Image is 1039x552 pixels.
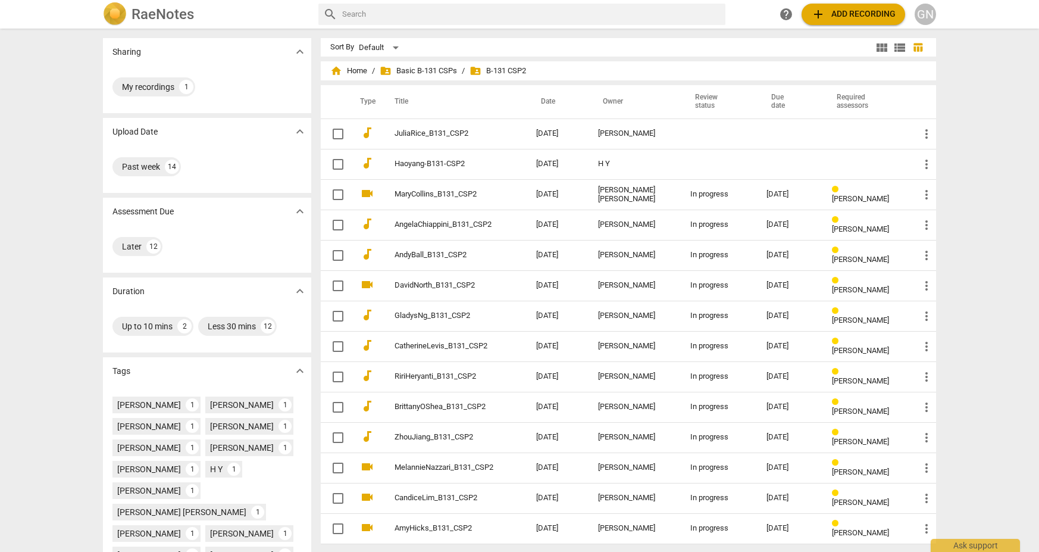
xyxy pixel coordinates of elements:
div: [DATE] [766,403,813,411]
div: [PERSON_NAME] [PERSON_NAME] [117,506,246,518]
td: [DATE] [527,240,589,270]
p: Assessment Due [112,205,174,218]
span: more_vert [919,400,934,414]
div: [DATE] [766,342,813,351]
span: view_module [875,40,889,55]
div: In progress [690,220,747,229]
div: [PERSON_NAME] [598,281,671,290]
span: search [323,7,337,21]
div: [PERSON_NAME] [598,251,671,260]
span: Review status: in progress [832,337,843,346]
span: videocam [360,520,374,535]
span: expand_more [293,204,307,219]
span: audiotrack [360,217,374,231]
span: [PERSON_NAME] [832,194,889,203]
span: / [372,67,375,76]
span: [PERSON_NAME] [832,467,889,476]
span: more_vert [919,157,934,171]
div: [PERSON_NAME] [598,342,671,351]
button: Show more [291,202,309,220]
span: Review status: in progress [832,459,843,467]
div: H Y [598,160,671,169]
div: [PERSON_NAME] [210,528,274,539]
a: AngelaChiappini_B131_CSP2 [395,220,493,229]
span: Home [330,65,367,77]
span: / [462,67,465,76]
div: Ask support [931,539,1020,552]
button: Table view [909,39,927,57]
span: Review status: in progress [832,489,843,498]
span: more_vert [919,188,934,202]
span: Review status: in progress [832,185,843,194]
div: [DATE] [766,281,813,290]
div: Later [122,241,142,252]
a: GladysNg_B131_CSP2 [395,311,493,320]
div: In progress [690,463,747,472]
span: Review status: in progress [832,216,843,224]
span: more_vert [919,279,934,293]
td: [DATE] [527,179,589,210]
div: [PERSON_NAME] [598,524,671,533]
div: [PERSON_NAME] [598,433,671,442]
div: 12 [146,239,161,254]
span: videocam [360,277,374,292]
div: [PERSON_NAME] [210,399,274,411]
th: Title [380,85,527,118]
div: 1 [186,463,199,476]
td: [DATE] [527,301,589,331]
span: more_vert [919,127,934,141]
td: [DATE] [527,422,589,453]
th: Review status [681,85,757,118]
div: Less 30 mins [208,320,256,332]
div: [PERSON_NAME] [210,420,274,432]
span: Add recording [811,7,896,21]
span: videocam [360,186,374,201]
td: [DATE] [527,210,589,240]
span: videocam [360,460,374,474]
span: expand_more [293,45,307,59]
span: more_vert [919,339,934,354]
span: [PERSON_NAME] [832,285,889,294]
div: In progress [690,342,747,351]
div: [PERSON_NAME] [598,220,671,229]
button: Tile view [873,39,891,57]
p: Duration [112,285,145,298]
button: Upload [802,4,905,25]
div: 1 [186,420,199,433]
div: [DATE] [766,311,813,320]
span: expand_more [293,284,307,298]
img: Logo [103,2,127,26]
span: [PERSON_NAME] [832,376,889,385]
button: Show more [291,123,309,141]
span: more_vert [919,522,934,536]
span: audiotrack [360,308,374,322]
button: List view [891,39,909,57]
td: [DATE] [527,270,589,301]
div: Sort By [330,43,354,52]
span: videocam [360,490,374,504]
div: [PERSON_NAME] [598,494,671,503]
div: Default [359,38,403,57]
a: ZhouJiang_B131_CSP2 [395,433,493,442]
div: [PERSON_NAME] [598,372,671,381]
div: In progress [690,433,747,442]
div: 1 [186,398,199,411]
span: Review status: in progress [832,307,843,316]
span: [PERSON_NAME] [832,346,889,355]
p: Tags [112,365,130,378]
span: Review status: in progress [832,519,843,528]
div: 1 [278,441,292,454]
span: Review status: in progress [832,246,843,255]
td: [DATE] [527,392,589,422]
div: 1 [278,527,292,540]
div: 14 [165,160,179,174]
span: [PERSON_NAME] [832,437,889,446]
span: audiotrack [360,156,374,170]
div: In progress [690,403,747,411]
div: In progress [690,281,747,290]
span: [PERSON_NAME] [832,255,889,264]
td: [DATE] [527,149,589,179]
span: help [779,7,793,21]
div: 1 [179,80,193,94]
span: audiotrack [360,338,374,353]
